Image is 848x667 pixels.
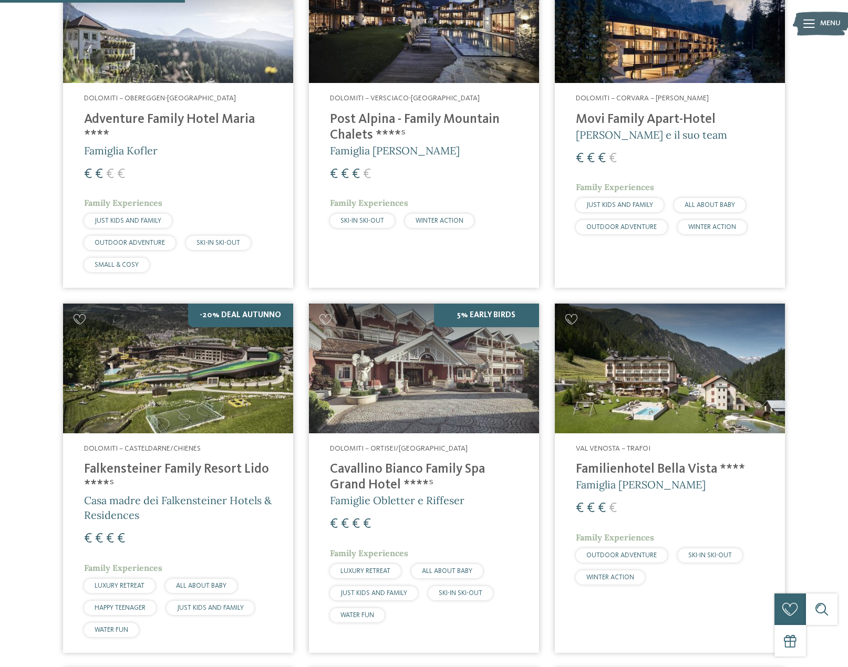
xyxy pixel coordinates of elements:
[576,152,584,165] span: €
[352,168,360,181] span: €
[84,144,158,157] span: Famiglia Kofler
[340,612,374,619] span: WATER FUN
[63,304,293,653] a: Cercate un hotel per famiglie? Qui troverete solo i migliori! -20% Deal Autunno Dolomiti – Castel...
[555,304,785,653] a: Cercate un hotel per famiglie? Qui troverete solo i migliori! Val Venosta – Trafoi Familienhotel ...
[576,95,709,102] span: Dolomiti – Corvara – [PERSON_NAME]
[341,168,349,181] span: €
[84,494,272,522] span: Casa madre dei Falkensteiner Hotels & Residences
[330,168,338,181] span: €
[84,445,201,452] span: Dolomiti – Casteldarne/Chienes
[363,168,371,181] span: €
[586,574,634,581] span: WINTER ACTION
[341,517,349,531] span: €
[330,95,480,102] span: Dolomiti – Versciaco-[GEOGRAPHIC_DATA]
[309,304,539,433] img: Family Spa Grand Hotel Cavallino Bianco ****ˢ
[685,202,735,209] span: ALL ABOUT BABY
[95,239,165,246] span: OUTDOOR ADVENTURE
[106,532,114,546] span: €
[688,224,736,231] span: WINTER ACTION
[95,262,139,268] span: SMALL & COSY
[106,168,114,181] span: €
[598,152,606,165] span: €
[176,582,226,589] span: ALL ABOUT BABY
[330,548,408,558] span: Family Experiences
[576,112,764,128] h4: Movi Family Apart-Hotel
[95,627,128,633] span: WATER FUN
[586,552,657,559] span: OUTDOOR ADVENTURE
[84,562,162,573] span: Family Experiences
[84,462,272,493] h4: Falkensteiner Family Resort Lido ****ˢ
[84,95,236,102] span: Dolomiti – Obereggen-[GEOGRAPHIC_DATA]
[117,532,125,546] span: €
[352,517,360,531] span: €
[688,552,732,559] span: SKI-IN SKI-OUT
[587,152,595,165] span: €
[576,462,764,477] h4: Familienhotel Bella Vista ****
[598,502,606,515] span: €
[340,568,390,575] span: LUXURY RETREAT
[330,494,464,507] span: Famiglie Obletter e Riffeser
[84,532,92,546] span: €
[84,112,272,143] h4: Adventure Family Hotel Maria ****
[340,217,384,224] span: SKI-IN SKI-OUT
[330,445,468,452] span: Dolomiti – Ortisei/[GEOGRAPHIC_DATA]
[95,605,146,611] span: HAPPY TEENAGER
[340,590,407,597] span: JUST KIDS AND FAMILY
[84,197,162,208] span: Family Experiences
[609,502,617,515] span: €
[330,517,338,531] span: €
[117,168,125,181] span: €
[330,112,518,143] h4: Post Alpina - Family Mountain Chalets ****ˢ
[439,590,482,597] span: SKI-IN SKI-OUT
[95,582,144,589] span: LUXURY RETREAT
[587,502,595,515] span: €
[95,217,161,224] span: JUST KIDS AND FAMILY
[330,144,460,157] span: Famiglia [PERSON_NAME]
[576,502,584,515] span: €
[609,152,617,165] span: €
[197,239,240,246] span: SKI-IN SKI-OUT
[586,224,657,231] span: OUTDOOR ADVENTURE
[416,217,463,224] span: WINTER ACTION
[330,197,408,208] span: Family Experiences
[84,168,92,181] span: €
[95,168,103,181] span: €
[309,304,539,653] a: Cercate un hotel per famiglie? Qui troverete solo i migliori! 5% Early Birds Dolomiti – Ortisei/[...
[576,182,654,192] span: Family Experiences
[576,532,654,543] span: Family Experiences
[576,445,650,452] span: Val Venosta – Trafoi
[330,462,518,493] h4: Cavallino Bianco Family Spa Grand Hotel ****ˢ
[63,304,293,433] img: Cercate un hotel per famiglie? Qui troverete solo i migliori!
[586,202,653,209] span: JUST KIDS AND FAMILY
[95,532,103,546] span: €
[422,568,472,575] span: ALL ABOUT BABY
[363,517,371,531] span: €
[576,478,706,491] span: Famiglia [PERSON_NAME]
[555,304,785,433] img: Cercate un hotel per famiglie? Qui troverete solo i migliori!
[177,605,244,611] span: JUST KIDS AND FAMILY
[576,128,727,141] span: [PERSON_NAME] e il suo team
